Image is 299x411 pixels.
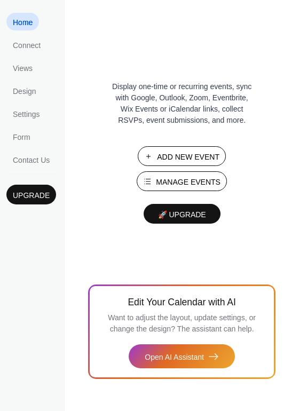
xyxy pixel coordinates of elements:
[6,82,43,99] a: Design
[110,81,254,126] span: Display one-time or recurring events, sync with Google, Outlook, Zoom, Eventbrite, Wix Events or ...
[6,36,47,53] a: Connect
[6,185,56,204] button: Upgrade
[13,40,41,51] span: Connect
[138,146,226,166] button: Add New Event
[13,155,50,166] span: Contact Us
[6,151,56,168] a: Contact Us
[6,105,46,122] a: Settings
[13,17,33,28] span: Home
[13,109,40,120] span: Settings
[6,13,39,30] a: Home
[6,59,39,76] a: Views
[137,171,227,191] button: Manage Events
[6,128,37,145] a: Form
[157,152,219,163] span: Add New Event
[145,352,204,363] span: Open AI Assistant
[150,210,214,219] span: 🚀 Upgrade
[13,63,33,74] span: Views
[13,190,50,201] span: Upgrade
[156,177,221,188] span: Manage Events
[144,204,221,224] button: 🚀 Upgrade
[128,295,235,310] span: Edit Your Calendar with AI
[129,344,235,368] button: Open AI Assistant
[13,132,30,143] span: Form
[13,86,36,97] span: Design
[108,313,256,333] span: Want to adjust the layout, update settings, or change the design? The assistant can help.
